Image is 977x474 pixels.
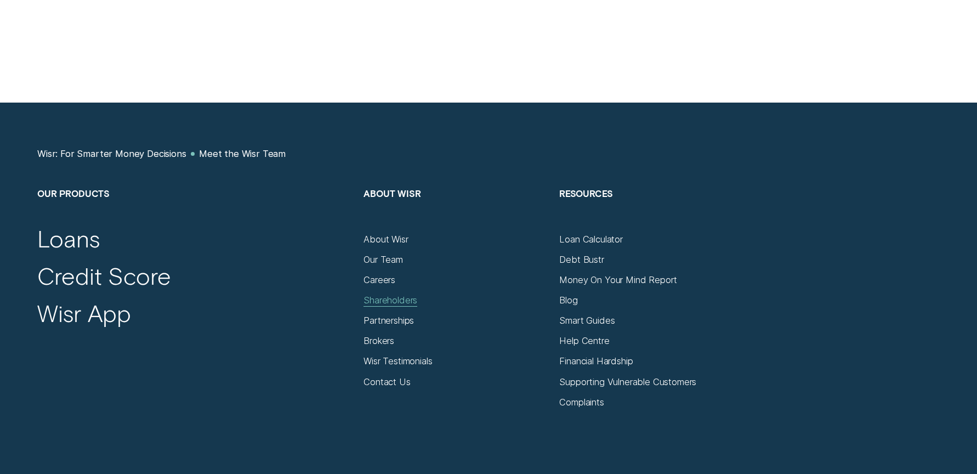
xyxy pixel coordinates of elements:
a: Money On Your Mind Report [559,274,677,286]
a: Credit Score [37,261,171,291]
a: Debt Bustr [559,254,604,266]
a: Wisr: For Smarter Money Decisions [37,148,186,160]
h2: Resources [559,188,743,233]
a: Wisr Testimonials [363,356,432,367]
a: Shareholders [363,295,417,306]
a: Blog [559,295,577,306]
h2: Our Products [37,188,353,233]
a: Meet the Wisr Team [199,148,286,160]
a: Careers [363,274,395,286]
a: About Wisr [363,234,408,245]
a: Smart Guides [559,315,615,326]
a: Partnerships [363,315,414,326]
a: Loan Calculator [559,234,623,245]
h2: About Wisr [363,188,548,233]
a: Loans [37,224,100,253]
a: Financial Hardship [559,356,633,367]
a: Complaints [559,397,604,408]
a: Contact Us [363,376,410,388]
a: Wisr App [37,298,131,328]
a: Help Centre [559,335,609,347]
a: Brokers [363,335,394,347]
a: Our Team [363,254,403,266]
a: Supporting Vulnerable Customers [559,376,696,388]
